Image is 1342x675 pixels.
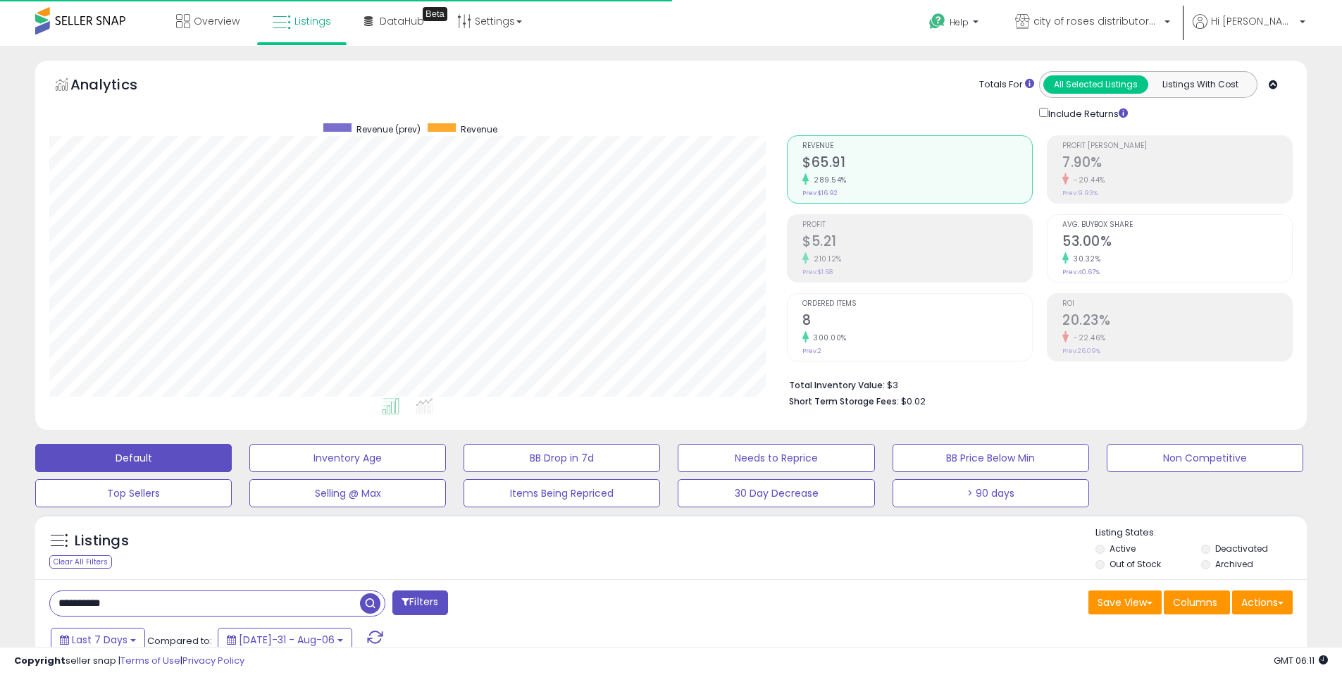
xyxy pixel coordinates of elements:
[1062,189,1098,197] small: Prev: 9.93%
[182,654,244,667] a: Privacy Policy
[380,14,424,28] span: DataHub
[1062,154,1292,173] h2: 7.90%
[14,655,244,668] div: seller snap | |
[1062,142,1292,150] span: Profit [PERSON_NAME]
[1110,543,1136,555] label: Active
[51,628,145,652] button: Last 7 Days
[789,379,885,391] b: Total Inventory Value:
[1029,105,1145,121] div: Include Returns
[802,142,1032,150] span: Revenue
[35,444,232,472] button: Default
[461,123,497,135] span: Revenue
[789,376,1282,392] li: $3
[423,7,447,21] div: Tooltip anchor
[1069,175,1105,185] small: -20.44%
[1069,333,1106,343] small: -22.46%
[802,221,1032,229] span: Profit
[1173,595,1217,609] span: Columns
[950,16,969,28] span: Help
[901,395,926,408] span: $0.02
[464,479,660,507] button: Items Being Repriced
[249,444,446,472] button: Inventory Age
[1232,590,1293,614] button: Actions
[1043,75,1148,94] button: All Selected Listings
[75,531,129,551] h5: Listings
[194,14,240,28] span: Overview
[35,479,232,507] button: Top Sellers
[249,479,446,507] button: Selling @ Max
[1062,233,1292,252] h2: 53.00%
[802,268,833,276] small: Prev: $1.68
[809,175,847,185] small: 289.54%
[72,633,128,647] span: Last 7 Days
[14,654,66,667] strong: Copyright
[928,13,946,30] i: Get Help
[49,555,112,569] div: Clear All Filters
[1062,300,1292,308] span: ROI
[802,189,838,197] small: Prev: $16.92
[802,312,1032,331] h2: 8
[356,123,421,135] span: Revenue (prev)
[1069,254,1100,264] small: 30.32%
[120,654,180,667] a: Terms of Use
[893,444,1089,472] button: BB Price Below Min
[147,634,212,648] span: Compared to:
[1062,221,1292,229] span: Avg. Buybox Share
[392,590,447,615] button: Filters
[1062,268,1100,276] small: Prev: 40.67%
[1215,558,1253,570] label: Archived
[1088,590,1162,614] button: Save View
[802,154,1032,173] h2: $65.91
[678,444,874,472] button: Needs to Reprice
[918,2,993,46] a: Help
[239,633,335,647] span: [DATE]-31 - Aug-06
[809,254,842,264] small: 210.12%
[1148,75,1253,94] button: Listings With Cost
[1110,558,1161,570] label: Out of Stock
[893,479,1089,507] button: > 90 days
[1164,590,1230,614] button: Columns
[1215,543,1268,555] label: Deactivated
[979,78,1034,92] div: Totals For
[1211,14,1296,28] span: Hi [PERSON_NAME]
[1107,444,1303,472] button: Non Competitive
[1274,654,1328,667] span: 2025-08-14 06:11 GMT
[70,75,165,98] h5: Analytics
[802,233,1032,252] h2: $5.21
[464,444,660,472] button: BB Drop in 7d
[1062,347,1100,355] small: Prev: 26.09%
[218,628,352,652] button: [DATE]-31 - Aug-06
[809,333,847,343] small: 300.00%
[802,347,821,355] small: Prev: 2
[678,479,874,507] button: 30 Day Decrease
[789,395,899,407] b: Short Term Storage Fees:
[1062,312,1292,331] h2: 20.23%
[802,300,1032,308] span: Ordered Items
[1095,526,1307,540] p: Listing States:
[294,14,331,28] span: Listings
[1033,14,1160,28] span: city of roses distributors llc
[1193,14,1305,46] a: Hi [PERSON_NAME]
